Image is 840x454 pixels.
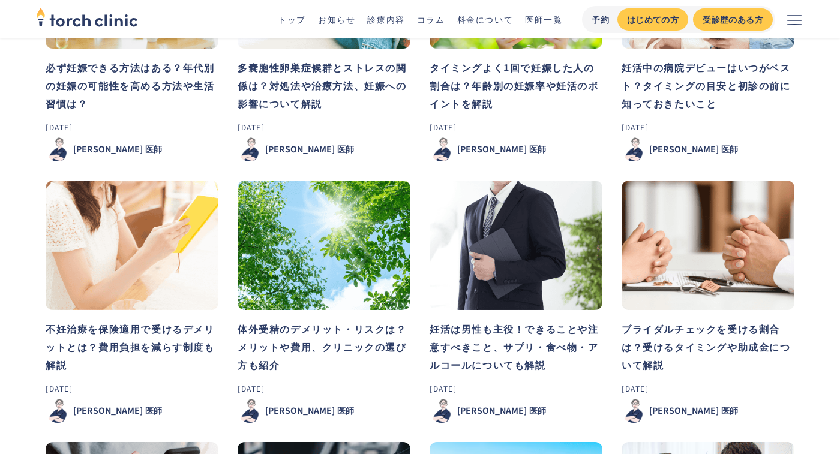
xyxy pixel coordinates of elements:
div: [PERSON_NAME] [649,143,719,155]
a: トップ [278,13,306,25]
div: [PERSON_NAME] [73,404,143,417]
div: [PERSON_NAME] [457,404,527,417]
a: 体外受精のデメリット・リスクは？メリットや費用、クリニックの選び方も紹介[DATE][PERSON_NAME]医師 [238,181,410,423]
div: [DATE] [430,122,602,133]
div: 予約 [592,13,610,26]
div: [PERSON_NAME] [73,143,143,155]
h3: 妊活中の病院デビューはいつがベスト？タイミングの目安と初診の前に知っておきたいこと [622,58,794,112]
div: 医師 [145,404,162,417]
a: 妊活は男性も主役！できることや注意すべきこと、サプリ・食べ物・アルコールについても解説[DATE][PERSON_NAME]医師 [430,181,602,423]
a: ブライダルチェックを受ける割合は？受けるタイミングや助成金について解説[DATE][PERSON_NAME]医師 [622,181,794,423]
h3: 不妊治療を保険適用で受けるデメリットとは？費用負担を減らす制度も解説 [46,320,218,374]
div: [PERSON_NAME] [265,404,335,417]
a: 医師一覧 [525,13,562,25]
a: はじめての方 [617,8,688,31]
img: torch clinic [36,4,138,30]
div: 医師 [529,143,546,155]
a: home [36,8,138,30]
div: [DATE] [46,122,218,133]
div: 医師 [145,143,162,155]
h3: ブライダルチェックを受ける割合は？受けるタイミングや助成金について解説 [622,320,794,374]
a: 不妊治療を保険適用で受けるデメリットとは？費用負担を減らす制度も解説[DATE][PERSON_NAME]医師 [46,181,218,423]
div: はじめての方 [627,13,679,26]
div: 医師 [529,404,546,417]
div: [DATE] [622,122,794,133]
div: [DATE] [238,122,410,133]
div: 医師 [721,143,738,155]
h3: 必ず妊娠できる方法はある？年代別の妊娠の可能性を高める方法や生活習慣は？ [46,58,218,112]
div: [PERSON_NAME] [457,143,527,155]
a: 受診歴のある方 [693,8,773,31]
a: 料金について [457,13,514,25]
div: [DATE] [46,383,218,394]
a: 診療内容 [367,13,404,25]
div: 医師 [721,404,738,417]
h3: タイミングよく1回で妊娠した人の割合は？年齢別の妊娠率や妊活のポイントを解説 [430,58,602,112]
div: [PERSON_NAME] [649,404,719,417]
div: [PERSON_NAME] [265,143,335,155]
div: [DATE] [622,383,794,394]
a: お知らせ [318,13,355,25]
h3: 妊活は男性も主役！できることや注意すべきこと、サプリ・食べ物・アルコールについても解説 [430,320,602,374]
div: [DATE] [430,383,602,394]
h3: 多嚢胞性卵巣症候群とストレスの関係は？対処法や治療方法、妊娠への影響について解説 [238,58,410,112]
div: 医師 [337,143,354,155]
div: [DATE] [238,383,410,394]
h3: 体外受精のデメリット・リスクは？メリットや費用、クリニックの選び方も紹介 [238,320,410,374]
a: コラム [417,13,445,25]
div: 医師 [337,404,354,417]
div: 受診歴のある方 [703,13,763,26]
